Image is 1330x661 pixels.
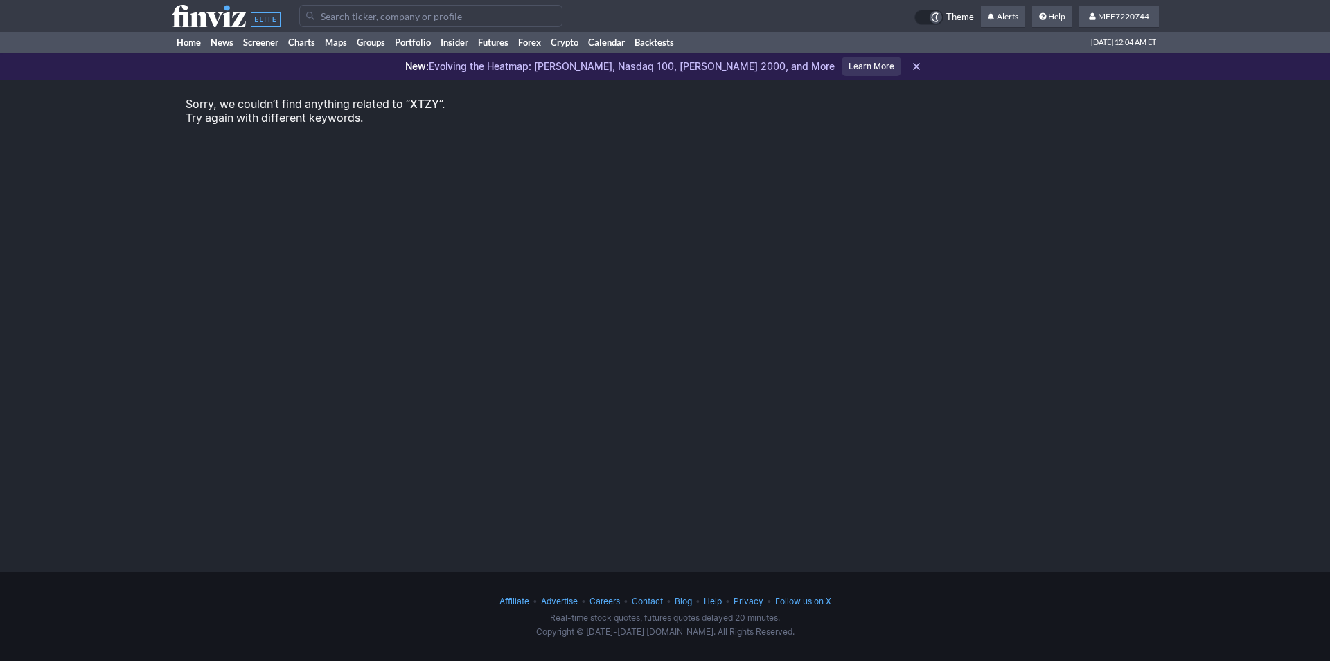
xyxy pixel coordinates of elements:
[775,596,831,606] a: Follow us on X
[405,60,429,72] span: New:
[436,32,473,53] a: Insider
[580,596,587,606] span: •
[734,596,763,606] a: Privacy
[704,596,722,606] a: Help
[1091,32,1156,53] span: [DATE] 12:04 AM ET
[473,32,513,53] a: Futures
[531,596,539,606] span: •
[765,596,773,606] span: •
[541,596,578,606] a: Advertise
[724,596,731,606] span: •
[914,10,974,25] a: Theme
[665,596,673,606] span: •
[694,596,702,606] span: •
[352,32,390,53] a: Groups
[513,32,546,53] a: Forex
[946,10,974,25] span: Theme
[299,5,562,27] input: Search
[172,32,206,53] a: Home
[320,32,352,53] a: Maps
[1098,11,1149,21] span: MFE7220744
[390,32,436,53] a: Portfolio
[186,97,1145,125] p: Sorry, we couldn’t find anything related to “ ”. Try again with different keywords.
[410,97,439,111] span: XTZY
[1079,6,1159,28] a: MFE7220744
[842,57,901,76] a: Learn More
[589,596,620,606] a: Careers
[206,32,238,53] a: News
[405,60,835,73] p: Evolving the Heatmap: [PERSON_NAME], Nasdaq 100, [PERSON_NAME] 2000, and More
[546,32,583,53] a: Crypto
[283,32,320,53] a: Charts
[499,596,529,606] a: Affiliate
[675,596,692,606] a: Blog
[981,6,1025,28] a: Alerts
[622,596,630,606] span: •
[630,32,679,53] a: Backtests
[1032,6,1072,28] a: Help
[238,32,283,53] a: Screener
[583,32,630,53] a: Calendar
[632,596,663,606] a: Contact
